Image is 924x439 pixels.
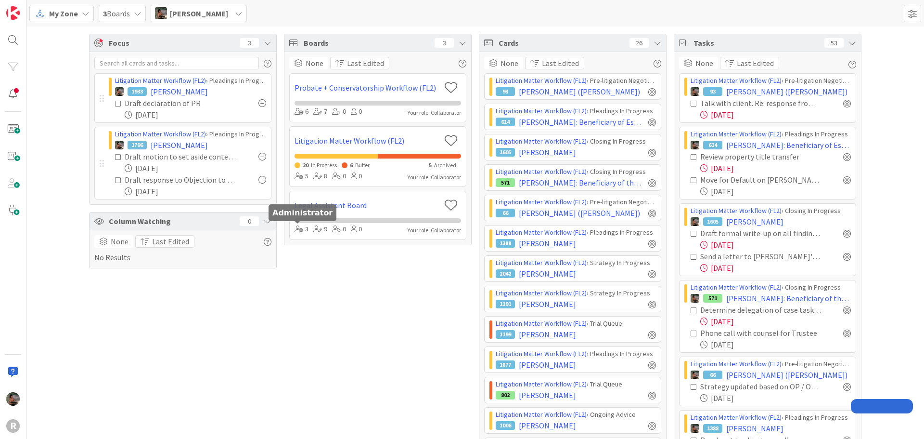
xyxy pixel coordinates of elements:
[496,136,656,146] div: › Closing In Progress
[151,139,208,151] span: [PERSON_NAME]
[496,258,656,268] div: › Strategy In Progress
[135,235,194,248] button: Last Edited
[691,424,699,433] img: MW
[691,217,699,226] img: MW
[6,419,20,433] div: R
[496,421,515,430] div: 1006
[496,410,656,420] div: › Ongoing Advice
[115,130,206,138] a: Litigation Matter Workflow (FL2)
[304,37,430,49] span: Boards
[295,200,440,211] a: Legal Assistant Board
[519,359,576,371] span: [PERSON_NAME]
[306,57,323,69] span: None
[700,316,851,327] div: [DATE]
[496,288,656,298] div: › Strategy In Progress
[525,57,584,69] button: Last Edited
[737,57,774,69] span: Last Edited
[351,106,362,117] div: 0
[128,141,147,149] div: 1796
[700,327,822,339] div: Phone call with counsel for Trustee
[313,106,327,117] div: 7
[6,6,20,20] img: Visit kanbanzone.com
[240,216,259,226] div: 0
[434,161,456,169] span: Archived
[691,206,851,216] div: › Closing In Progress
[726,423,783,434] span: [PERSON_NAME]
[700,304,822,316] div: Determine delegation of case tasks to staff
[332,106,346,117] div: 0
[726,139,851,151] span: [PERSON_NAME]: Beneficiary of Estate
[295,135,440,146] a: Litigation Matter Workflow (FL2)
[240,38,259,48] div: 3
[695,57,713,69] span: None
[103,8,130,19] span: Boards
[496,76,587,85] a: Litigation Matter Workflow (FL2)
[111,236,128,247] span: None
[303,161,308,169] span: 20
[691,76,782,85] a: Litigation Matter Workflow (FL2)
[115,129,266,139] div: › Pleadings In Progress
[519,268,576,279] span: [PERSON_NAME]
[496,289,587,297] a: Litigation Matter Workflow (FL2)
[351,171,362,182] div: 0
[49,8,78,19] span: My Zone
[519,329,576,340] span: [PERSON_NAME]
[519,177,644,188] span: [PERSON_NAME]: Beneficiary of the [PERSON_NAME] Trust
[726,369,847,381] span: [PERSON_NAME] ([PERSON_NAME])
[151,86,208,97] span: [PERSON_NAME]
[500,57,518,69] span: None
[496,349,587,358] a: Litigation Matter Workflow (FL2)
[496,106,656,116] div: › Pleadings In Progress
[700,151,817,162] div: Review property title transfer
[691,282,851,293] div: › Closing In Progress
[691,371,699,379] img: MW
[691,359,851,369] div: › Pre-litigation Negotiation
[693,37,820,49] span: Tasks
[94,235,271,263] div: No Results
[496,209,515,217] div: 66
[499,37,625,49] span: Cards
[691,87,699,96] img: MW
[496,349,656,359] div: › Pleadings In Progress
[115,141,124,149] img: MW
[703,371,722,379] div: 66
[408,226,461,235] div: Your role: Collaborator
[6,392,20,406] img: MW
[355,161,370,169] span: Buffer
[128,87,147,96] div: 1933
[435,38,454,48] div: 3
[347,57,384,69] span: Last Edited
[103,9,107,18] b: 3
[125,109,266,120] div: [DATE]
[496,198,587,206] a: Litigation Matter Workflow (FL2)
[496,167,656,177] div: › Closing In Progress
[703,141,722,149] div: 614
[350,161,353,169] span: 6
[311,161,337,169] span: In Progress
[726,86,847,97] span: [PERSON_NAME] ([PERSON_NAME])
[496,227,656,238] div: › Pleadings In Progress
[496,167,587,176] a: Litigation Matter Workflow (FL2)
[700,227,822,239] div: Draft formal write-up on all findings for client
[519,116,644,128] span: [PERSON_NAME]: Beneficiary of Estate
[496,330,515,339] div: 1199
[519,207,640,219] span: [PERSON_NAME] ([PERSON_NAME])
[700,109,851,120] div: [DATE]
[115,87,124,96] img: MW
[332,224,346,235] div: 0
[496,379,656,389] div: › Trial Queue
[519,389,576,401] span: [PERSON_NAME]
[691,359,782,368] a: Litigation Matter Workflow (FL2)
[691,412,851,423] div: › Pleadings In Progress
[125,174,237,186] div: Draft response to Objection to Accounting by 8/22
[691,129,851,139] div: › Pleadings In Progress
[700,239,851,251] div: [DATE]
[700,174,822,186] div: Move for Default on [PERSON_NAME]
[700,186,851,197] div: [DATE]
[691,413,782,422] a: Litigation Matter Workflow (FL2)
[125,186,266,197] div: [DATE]
[691,141,699,149] img: MW
[152,236,189,247] span: Last Edited
[496,319,656,329] div: › Trial Queue
[125,162,266,174] div: [DATE]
